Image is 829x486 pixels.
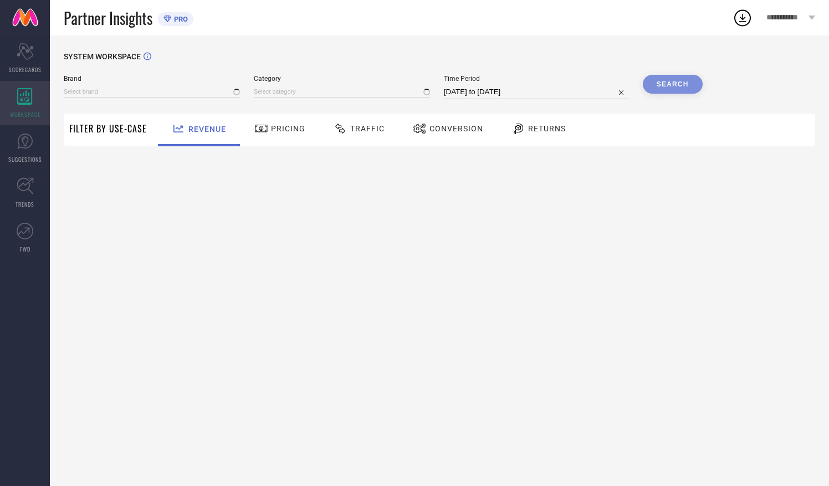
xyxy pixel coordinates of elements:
[64,86,240,98] input: Select brand
[64,52,141,61] span: SYSTEM WORKSPACE
[10,110,40,119] span: WORKSPACE
[20,245,30,253] span: FWD
[444,75,629,83] span: Time Period
[271,124,305,133] span: Pricing
[8,155,42,163] span: SUGGESTIONS
[528,124,566,133] span: Returns
[9,65,42,74] span: SCORECARDS
[64,75,240,83] span: Brand
[429,124,483,133] span: Conversion
[188,125,226,134] span: Revenue
[350,124,385,133] span: Traffic
[16,200,34,208] span: TRENDS
[64,7,152,29] span: Partner Insights
[171,15,188,23] span: PRO
[733,8,753,28] div: Open download list
[254,75,430,83] span: Category
[444,85,629,99] input: Select time period
[69,122,147,135] span: Filter By Use-Case
[254,86,430,98] input: Select category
